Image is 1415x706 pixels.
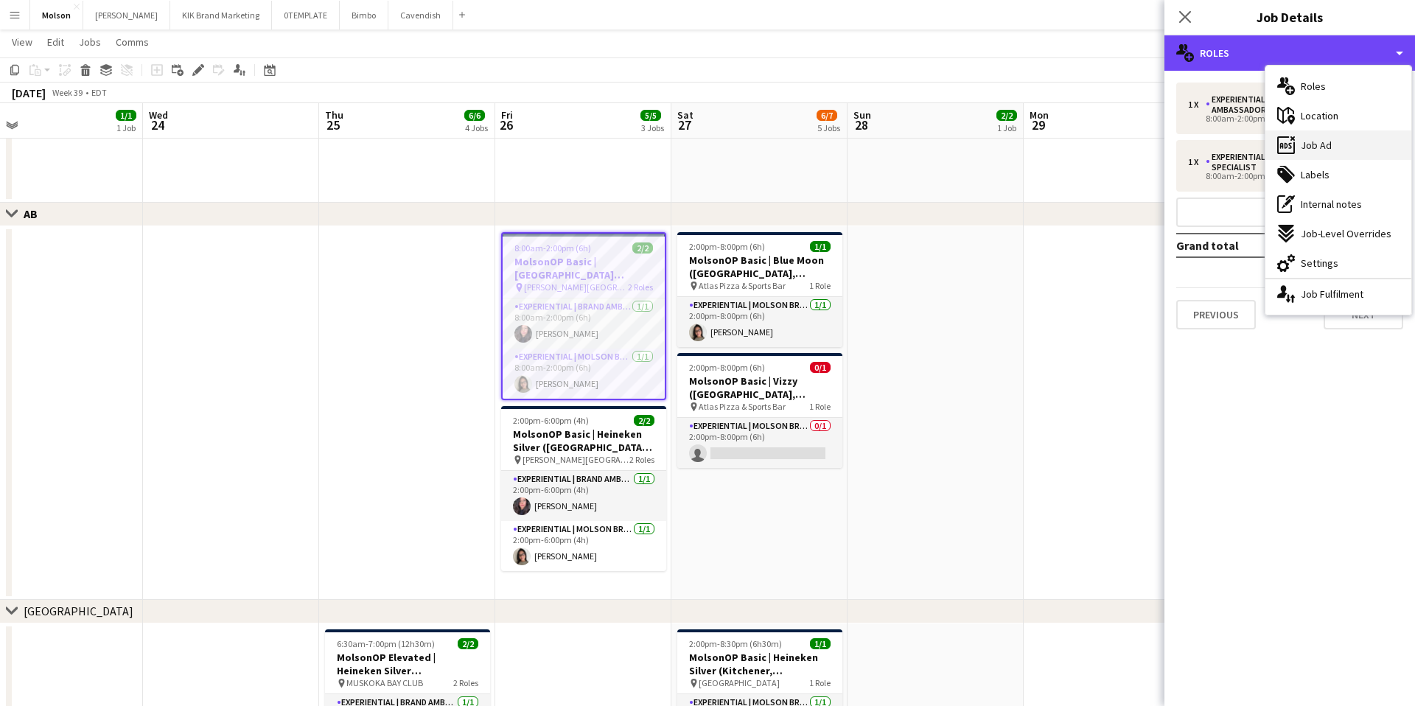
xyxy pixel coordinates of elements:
h3: MolsonOP Elevated | Heineken Silver (Gravenhurst, [GEOGRAPHIC_DATA]) [325,651,490,677]
span: 1 Role [809,280,831,291]
span: 2:00pm-8:30pm (6h30m) [689,638,782,649]
div: AB [24,206,49,221]
app-card-role: Experiential | Molson Brand Specialist1/12:00pm-8:00pm (6h)[PERSON_NAME] [677,297,842,347]
span: 29 [1027,116,1049,133]
span: Sat [677,108,693,122]
div: Experiential | Molson Brand Specialist [1206,152,1347,172]
h3: MolsonOP Basic | [GEOGRAPHIC_DATA] ([GEOGRAPHIC_DATA], [GEOGRAPHIC_DATA]) [503,255,665,282]
span: 1/1 [810,638,831,649]
span: Thu [325,108,343,122]
div: 4 Jobs [465,122,488,133]
div: [GEOGRAPHIC_DATA] [24,604,133,618]
span: Settings [1301,256,1338,270]
span: 2 Roles [628,282,653,293]
span: 24 [147,116,168,133]
span: 28 [851,116,871,133]
app-job-card: 2:00pm-6:00pm (4h)2/2MolsonOP Basic | Heineken Silver ([GEOGRAPHIC_DATA], [GEOGRAPHIC_DATA]) [PER... [501,406,666,571]
h3: Job Details [1164,7,1415,27]
span: 2:00pm-6:00pm (4h) [513,415,589,426]
span: Week 39 [49,87,85,98]
span: Location [1301,109,1338,122]
span: 2:00pm-8:00pm (6h) [689,362,765,373]
h3: MolsonOP Basic | Blue Moon ([GEOGRAPHIC_DATA], [GEOGRAPHIC_DATA]) [677,254,842,280]
button: 0TEMPLATE [272,1,340,29]
span: 6:30am-7:00pm (12h30m) [337,638,435,649]
span: 1/1 [116,110,136,121]
div: 8:00am-2:00pm (6h) [1188,172,1376,180]
div: 1 x [1188,157,1206,167]
span: Mon [1030,108,1049,122]
span: 25 [323,116,343,133]
div: EDT [91,87,107,98]
span: Roles [1301,80,1326,93]
span: Job Ad [1301,139,1332,152]
span: Comms [116,35,149,49]
app-card-role: Experiential | Brand Ambassador1/12:00pm-6:00pm (4h)[PERSON_NAME] [501,471,666,521]
span: 2/2 [458,638,478,649]
app-job-card: 8:00am-2:00pm (6h)2/2MolsonOP Basic | [GEOGRAPHIC_DATA] ([GEOGRAPHIC_DATA], [GEOGRAPHIC_DATA]) [P... [501,232,666,400]
button: Bimbo [340,1,388,29]
app-card-role: Experiential | Brand Ambassador1/18:00am-2:00pm (6h)[PERSON_NAME] [503,298,665,349]
div: 1 x [1188,99,1206,110]
span: 2:00pm-8:00pm (6h) [689,241,765,252]
td: Grand total [1176,234,1316,257]
button: Previous [1176,300,1256,329]
div: 1 Job [997,122,1016,133]
div: [DATE] [12,85,46,100]
span: 27 [675,116,693,133]
div: 5 Jobs [817,122,840,133]
span: 2/2 [996,110,1017,121]
span: 6/7 [817,110,837,121]
span: [GEOGRAPHIC_DATA] [699,677,780,688]
span: 6/6 [464,110,485,121]
h3: MolsonOP Basic | Vizzy ([GEOGRAPHIC_DATA], [GEOGRAPHIC_DATA]) [677,374,842,401]
span: 2/2 [634,415,654,426]
button: Add role [1176,198,1403,227]
span: Labels [1301,168,1330,181]
button: Molson [30,1,83,29]
span: 2/2 [632,242,653,254]
span: 2 Roles [629,454,654,465]
span: Job-Level Overrides [1301,227,1391,240]
span: 1/1 [810,241,831,252]
span: Internal notes [1301,198,1362,211]
span: MUSKOKA BAY CLUB [346,677,423,688]
span: View [12,35,32,49]
a: View [6,32,38,52]
div: 1 Job [116,122,136,133]
div: Roles [1164,35,1415,71]
a: Edit [41,32,70,52]
span: Edit [47,35,64,49]
span: 2 Roles [453,677,478,688]
button: KIK Brand Marketing [170,1,272,29]
div: 3 Jobs [641,122,664,133]
button: Cavendish [388,1,453,29]
span: 1 Role [809,677,831,688]
app-card-role: Experiential | Molson Brand Specialist1/12:00pm-6:00pm (4h)[PERSON_NAME] [501,521,666,571]
div: Job Fulfilment [1265,279,1411,309]
h3: MolsonOP Basic | Heineken Silver ([GEOGRAPHIC_DATA], [GEOGRAPHIC_DATA]) [501,427,666,454]
div: 8:00am-2:00pm (6h) [1188,115,1376,122]
span: 5/5 [640,110,661,121]
button: [PERSON_NAME] [83,1,170,29]
app-card-role: Experiential | Molson Brand Specialist1/18:00am-2:00pm (6h)[PERSON_NAME] [503,349,665,399]
span: Atlas Pizza & Sports Bar [699,280,786,291]
span: [PERSON_NAME][GEOGRAPHIC_DATA] [523,454,629,465]
span: 8:00am-2:00pm (6h) [514,242,591,254]
span: Atlas Pizza & Sports Bar [699,401,786,412]
span: Fri [501,108,513,122]
span: Sun [853,108,871,122]
span: Wed [149,108,168,122]
app-job-card: 2:00pm-8:00pm (6h)1/1MolsonOP Basic | Blue Moon ([GEOGRAPHIC_DATA], [GEOGRAPHIC_DATA]) Atlas Pizz... [677,232,842,347]
span: [PERSON_NAME][GEOGRAPHIC_DATA] [524,282,628,293]
div: Experiential | Brand Ambassador [1206,94,1347,115]
div: 2:00pm-8:00pm (6h)0/1MolsonOP Basic | Vizzy ([GEOGRAPHIC_DATA], [GEOGRAPHIC_DATA]) Atlas Pizza & ... [677,353,842,468]
span: 1 Role [809,401,831,412]
a: Comms [110,32,155,52]
span: 26 [499,116,513,133]
span: Jobs [79,35,101,49]
a: Jobs [73,32,107,52]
